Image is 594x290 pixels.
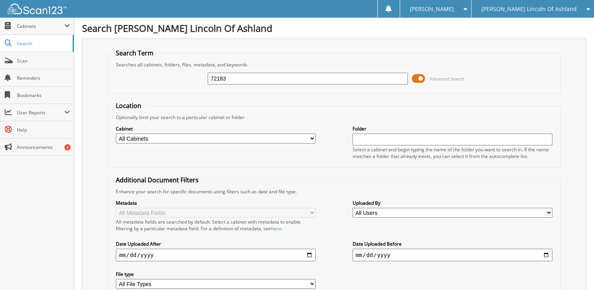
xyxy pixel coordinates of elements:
[353,200,552,206] label: Uploaded By
[17,75,70,81] span: Reminders
[112,188,556,195] div: Enhance your search for specific documents using filters such as date and file type.
[410,7,454,11] span: [PERSON_NAME]
[17,40,69,47] span: Search
[116,249,316,261] input: start
[17,57,70,64] span: Scan
[17,127,70,133] span: Help
[353,249,552,261] input: end
[112,61,556,68] div: Searches all cabinets, folders, files, metadata, and keywords
[112,114,556,121] div: Optionally limit your search to a particular cabinet or folder
[112,49,157,57] legend: Search Term
[116,200,316,206] label: Metadata
[481,7,577,11] span: [PERSON_NAME] Lincoln Of Ashland
[430,76,464,82] span: Advanced Search
[353,146,552,160] div: Select a cabinet and begin typing the name of the folder you want to search in. If the name match...
[64,144,71,151] div: 4
[8,4,67,14] img: scan123-logo-white.svg
[116,271,316,277] label: File type
[82,22,586,35] h1: Search [PERSON_NAME] Lincoln Of Ashland
[112,101,145,110] legend: Location
[353,125,552,132] label: Folder
[116,218,316,232] div: All metadata fields are searched by default. Select a cabinet with metadata to enable filtering b...
[353,240,552,247] label: Date Uploaded Before
[17,144,70,151] span: Announcements
[17,109,64,116] span: User Reports
[116,240,316,247] label: Date Uploaded After
[555,252,594,290] iframe: Chat Widget
[116,125,316,132] label: Cabinet
[17,92,70,99] span: Bookmarks
[112,176,203,184] legend: Additional Document Filters
[271,225,281,232] a: here
[17,23,64,29] span: Cabinets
